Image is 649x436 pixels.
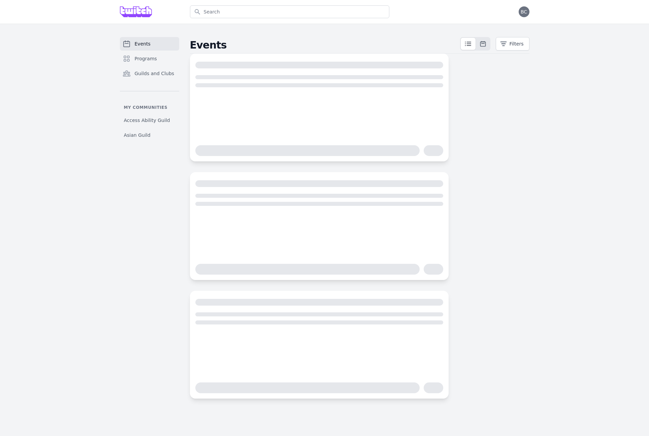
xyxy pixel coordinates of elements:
button: BC [519,6,529,17]
a: Access Ability Guild [120,114,179,126]
h2: Events [190,39,460,51]
input: Search [190,5,389,18]
span: Access Ability Guild [124,117,170,124]
button: Filters [496,37,529,51]
nav: Sidebar [120,37,179,141]
p: My communities [120,105,179,110]
span: Programs [135,55,157,62]
a: Guilds and Clubs [120,67,179,80]
img: Grove [120,6,152,17]
span: Events [135,40,151,47]
span: Guilds and Clubs [135,70,174,77]
a: Programs [120,52,179,65]
a: Asian Guild [120,129,179,141]
span: BC [521,9,527,14]
span: Asian Guild [124,132,151,138]
a: Events [120,37,179,51]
